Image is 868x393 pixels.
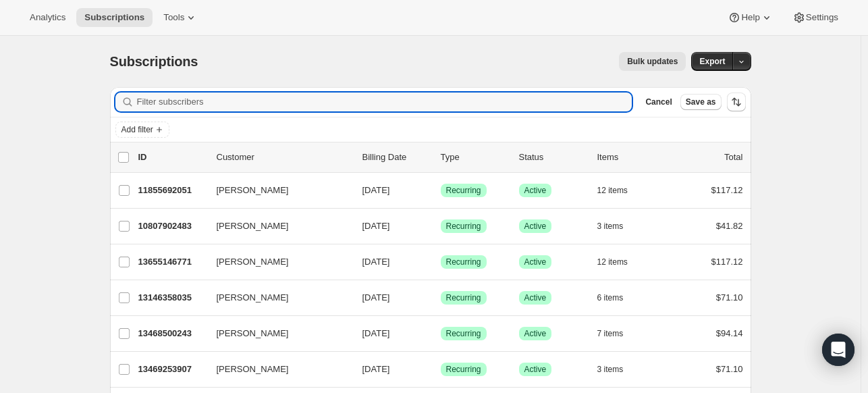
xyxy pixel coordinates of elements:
button: Sort the results [727,93,746,111]
button: [PERSON_NAME] [209,251,344,273]
span: [PERSON_NAME] [217,327,289,340]
button: Add filter [115,122,169,138]
span: Cancel [645,97,672,107]
span: Subscriptions [110,54,198,69]
span: [PERSON_NAME] [217,219,289,233]
span: Recurring [446,364,481,375]
button: Analytics [22,8,74,27]
p: 11855692051 [138,184,206,197]
span: [DATE] [362,292,390,303]
button: [PERSON_NAME] [209,215,344,237]
span: [PERSON_NAME] [217,363,289,376]
div: 13146358035[PERSON_NAME][DATE]SuccessRecurringSuccessActive6 items$71.10 [138,288,743,307]
span: [DATE] [362,185,390,195]
span: Active [524,185,547,196]
span: Recurring [446,221,481,232]
span: [DATE] [362,364,390,374]
input: Filter subscribers [137,93,632,111]
p: Total [724,151,742,164]
button: Settings [784,8,846,27]
span: [DATE] [362,221,390,231]
p: Billing Date [362,151,430,164]
p: 13655146771 [138,255,206,269]
span: Export [699,56,725,67]
span: 7 items [597,328,624,339]
div: 11855692051[PERSON_NAME][DATE]SuccessRecurringSuccessActive12 items$117.12 [138,181,743,200]
button: Bulk updates [619,52,686,71]
span: Recurring [446,185,481,196]
span: [PERSON_NAME] [217,291,289,305]
div: Open Intercom Messenger [822,334,855,366]
span: Recurring [446,292,481,303]
p: Customer [217,151,352,164]
p: 13468500243 [138,327,206,340]
span: $41.82 [716,221,743,231]
button: [PERSON_NAME] [209,323,344,344]
span: [DATE] [362,257,390,267]
span: $117.12 [711,257,743,267]
p: 13146358035 [138,291,206,305]
button: Subscriptions [76,8,153,27]
div: 13655146771[PERSON_NAME][DATE]SuccessRecurringSuccessActive12 items$117.12 [138,253,743,271]
div: Items [597,151,665,164]
span: Subscriptions [84,12,144,23]
button: Cancel [640,94,677,110]
span: Bulk updates [627,56,678,67]
button: 7 items [597,324,639,343]
button: Help [720,8,781,27]
span: Tools [163,12,184,23]
div: IDCustomerBilling DateTypeStatusItemsTotal [138,151,743,164]
span: Recurring [446,257,481,267]
button: [PERSON_NAME] [209,359,344,380]
span: $117.12 [711,185,743,195]
div: 13469253907[PERSON_NAME][DATE]SuccessRecurringSuccessActive3 items$71.10 [138,360,743,379]
span: Save as [686,97,716,107]
div: 10807902483[PERSON_NAME][DATE]SuccessRecurringSuccessActive3 items$41.82 [138,217,743,236]
div: Type [441,151,508,164]
span: Settings [806,12,838,23]
button: 6 items [597,288,639,307]
button: 3 items [597,360,639,379]
span: Add filter [121,124,153,135]
button: 12 items [597,181,643,200]
p: 10807902483 [138,219,206,233]
span: Help [741,12,759,23]
div: 13468500243[PERSON_NAME][DATE]SuccessRecurringSuccessActive7 items$94.14 [138,324,743,343]
p: Status [519,151,587,164]
span: Active [524,364,547,375]
button: Save as [680,94,722,110]
span: 3 items [597,221,624,232]
span: Recurring [446,328,481,339]
span: $71.10 [716,292,743,303]
span: Active [524,292,547,303]
span: Analytics [30,12,65,23]
button: 12 items [597,253,643,271]
button: Tools [155,8,206,27]
p: 13469253907 [138,363,206,376]
span: Active [524,221,547,232]
span: 6 items [597,292,624,303]
span: $71.10 [716,364,743,374]
span: $94.14 [716,328,743,338]
span: 3 items [597,364,624,375]
button: Export [691,52,733,71]
span: Active [524,328,547,339]
span: 12 items [597,185,628,196]
button: 3 items [597,217,639,236]
span: [PERSON_NAME] [217,255,289,269]
button: [PERSON_NAME] [209,287,344,309]
p: ID [138,151,206,164]
span: [DATE] [362,328,390,338]
button: [PERSON_NAME] [209,180,344,201]
span: Active [524,257,547,267]
span: 12 items [597,257,628,267]
span: [PERSON_NAME] [217,184,289,197]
